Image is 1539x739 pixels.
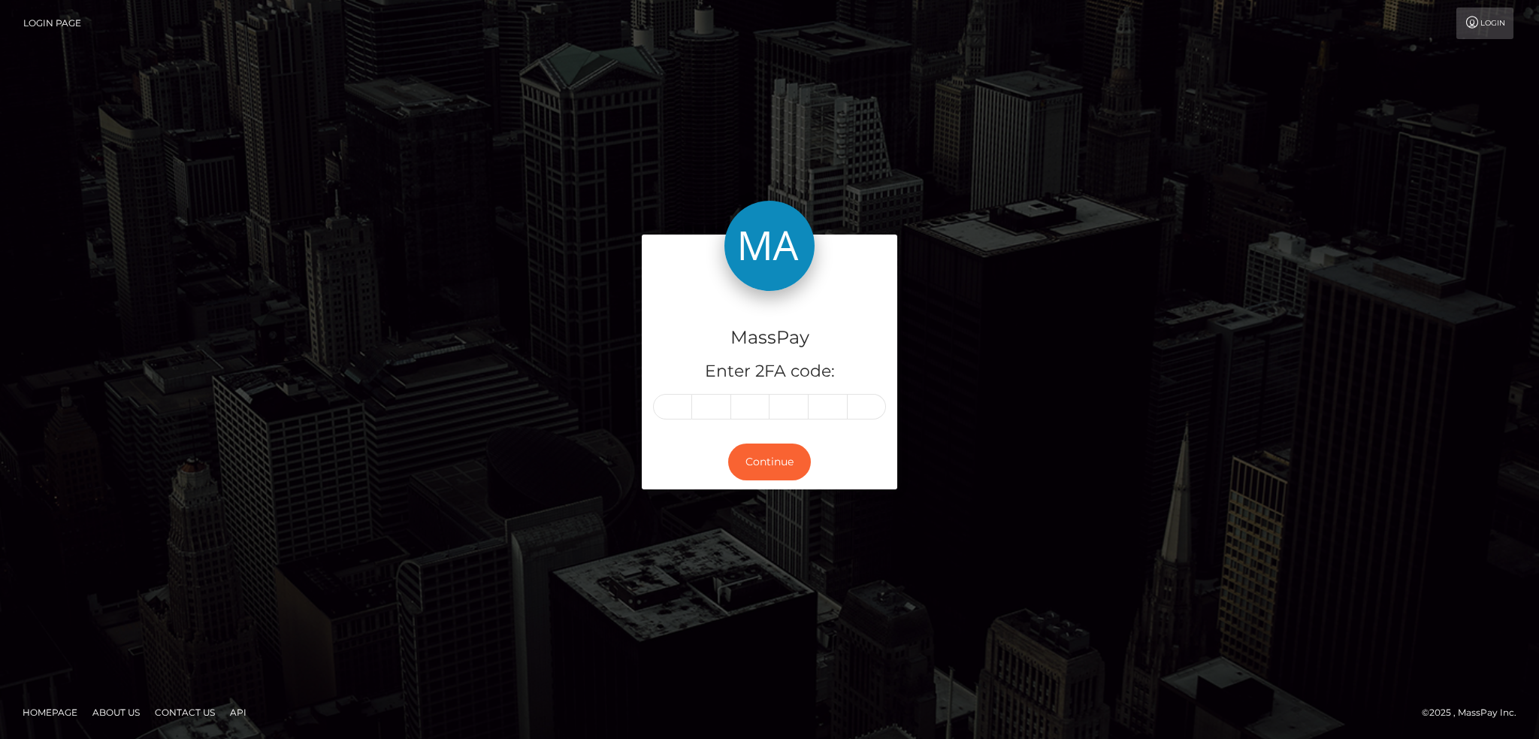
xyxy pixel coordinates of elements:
[1422,704,1528,721] div: © 2025 , MassPay Inc.
[17,701,83,724] a: Homepage
[653,325,886,351] h4: MassPay
[724,201,815,291] img: MassPay
[728,444,811,480] button: Continue
[86,701,146,724] a: About Us
[149,701,221,724] a: Contact Us
[653,360,886,383] h5: Enter 2FA code:
[1456,8,1513,39] a: Login
[224,701,252,724] a: API
[23,8,81,39] a: Login Page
